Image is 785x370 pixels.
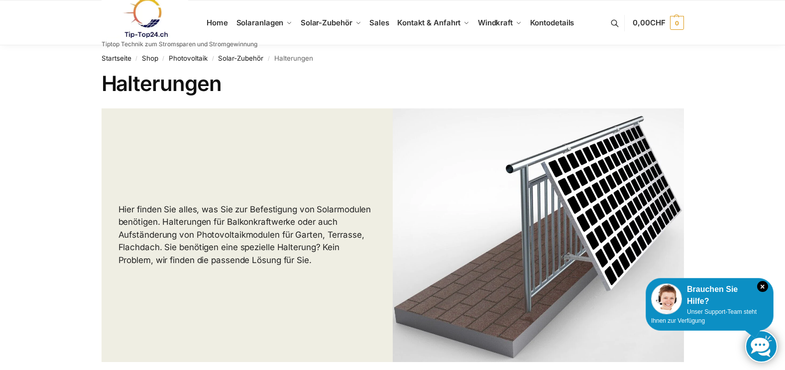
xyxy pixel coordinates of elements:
a: Photovoltaik [169,54,208,62]
span: Solaranlagen [236,18,284,27]
a: Sales [365,0,393,45]
h1: Halterungen [102,71,684,96]
img: Halterungen [393,108,684,362]
span: CHF [650,18,666,27]
a: Windkraft [474,0,526,45]
span: / [208,55,218,63]
a: Kontodetails [526,0,578,45]
p: Hier finden Sie alles, was Sie zur Befestigung von Solarmodulen benötigen. Halterungen für Balkon... [118,203,376,267]
img: Customer service [651,283,682,314]
a: Kontakt & Anfahrt [393,0,474,45]
a: Solaranlagen [232,0,296,45]
span: Kontodetails [530,18,574,27]
a: Solar-Zubehör [297,0,365,45]
div: Brauchen Sie Hilfe? [651,283,768,307]
span: 0,00 [633,18,665,27]
span: Windkraft [478,18,513,27]
span: Solar-Zubehör [301,18,352,27]
a: Startseite [102,54,131,62]
i: Schließen [757,281,768,292]
span: Unser Support-Team steht Ihnen zur Verfügung [651,308,757,324]
a: Shop [142,54,158,62]
span: Kontakt & Anfahrt [397,18,460,27]
span: 0 [670,16,684,30]
span: / [131,55,142,63]
p: Tiptop Technik zum Stromsparen und Stromgewinnung [102,41,257,47]
span: / [263,55,274,63]
nav: Breadcrumb [102,45,684,71]
span: Sales [369,18,389,27]
a: 0,00CHF 0 [633,8,683,38]
span: / [158,55,169,63]
a: Solar-Zubehör [218,54,263,62]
